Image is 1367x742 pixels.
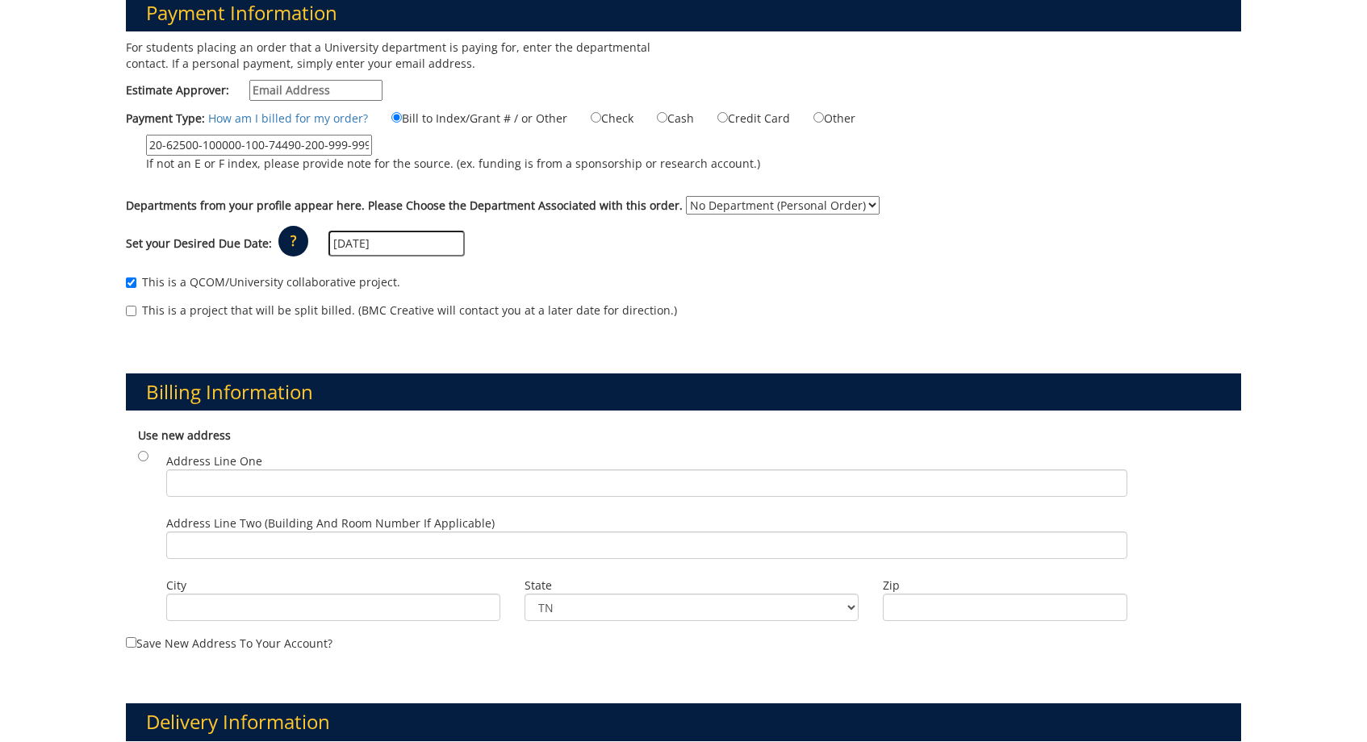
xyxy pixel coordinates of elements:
input: Zip [883,594,1127,621]
a: How am I billed for my order? [208,110,368,126]
input: This is a project that will be split billed. (BMC Creative will contact you at a later date for d... [126,306,136,316]
label: Payment Type: [126,110,205,127]
input: Save new address to your account? [126,637,136,648]
input: MM/DD/YYYY [328,231,465,256]
label: Address Line One [166,453,1127,497]
label: Set your Desired Due Date: [126,236,272,252]
label: Bill to Index/Grant # / or Other [371,109,567,127]
input: Address Line Two (Building and Room Number if applicable) [166,531,1127,559]
label: Cash [637,109,694,127]
label: State [525,577,859,594]
input: Check [591,112,601,123]
label: Check [571,109,633,127]
input: Other [813,112,824,123]
input: Address Line One [166,469,1127,497]
label: Credit Card [697,109,790,127]
label: Zip [883,577,1127,594]
label: This is a project that will be split billed. (BMC Creative will contact you at a later date for d... [126,302,677,319]
input: City [166,594,500,621]
label: Departments from your profile appear here. Please Choose the Department Associated with this order. [126,198,683,214]
b: Use new address [138,427,231,443]
input: If not an E or F index, please provide note for the source. (ex. funding is from a sponsorship or... [146,135,372,156]
label: This is a QCOM/University collaborative project. [126,274,400,290]
p: If not an E or F index, please provide note for the source. (ex. funding is from a sponsorship or... [146,156,760,172]
input: Cash [657,112,667,123]
label: City [166,577,500,594]
p: For students placing an order that a University department is paying for, enter the departmental ... [126,40,671,72]
label: Estimate Approver: [126,80,383,101]
h3: Delivery Information [126,703,1241,740]
label: Other [793,109,855,127]
input: Credit Card [717,112,728,123]
p: ? [278,226,308,256]
input: Bill to Index/Grant # / or Other [391,112,402,123]
input: Estimate Approver: [249,80,383,101]
input: This is a QCOM/University collaborative project. [126,277,136,288]
h3: Billing Information [126,373,1241,411]
label: Address Line Two (Building and Room Number if applicable) [166,515,1127,559]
